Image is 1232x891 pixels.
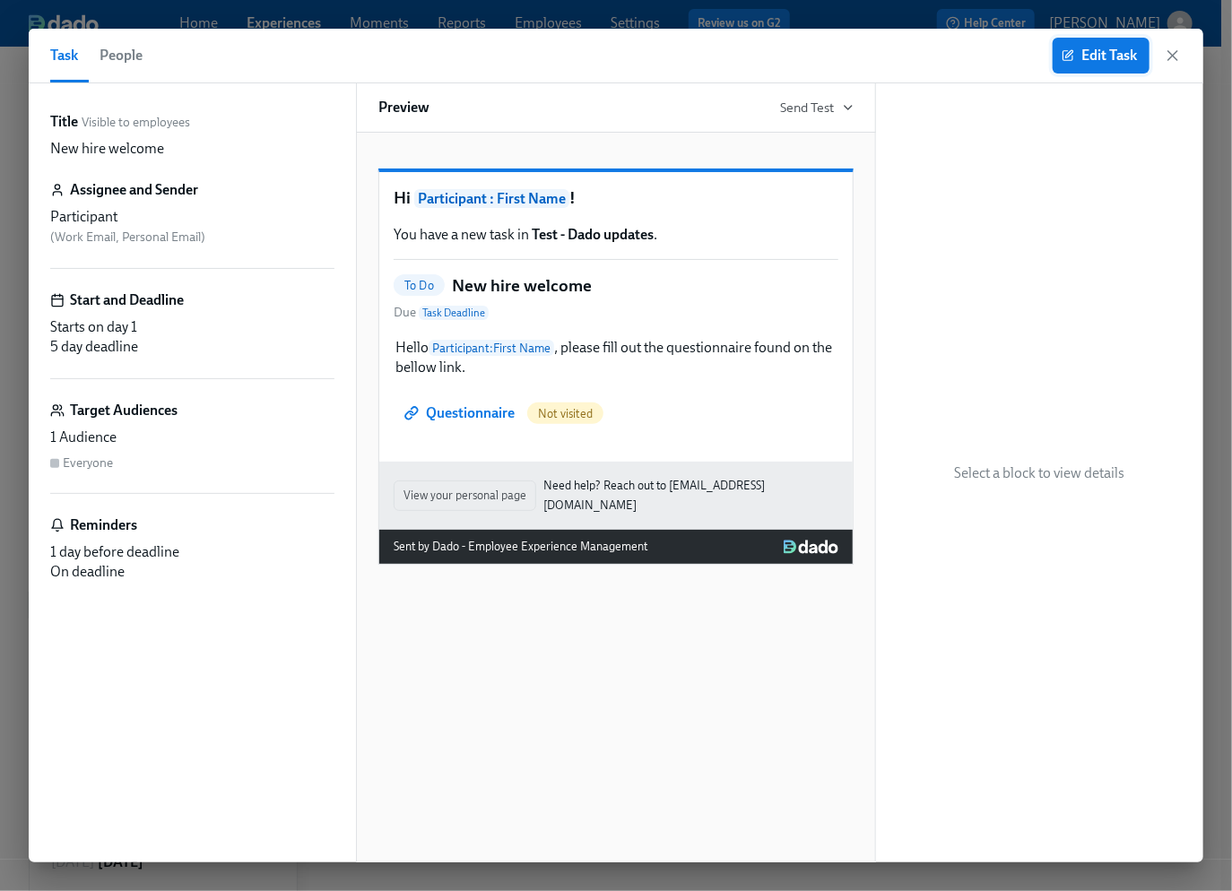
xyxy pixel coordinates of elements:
[50,428,334,447] div: 1 Audience
[70,401,178,420] h6: Target Audiences
[70,290,184,310] h6: Start and Deadline
[378,98,429,117] h6: Preview
[1065,47,1137,65] span: Edit Task
[419,306,489,320] span: Task Deadline
[403,487,526,505] span: View your personal page
[394,394,838,433] div: QuestionnaireNot visited
[50,562,334,582] div: On deadline
[394,279,445,292] span: To Do
[543,476,838,515] a: Need help? Reach out to [EMAIL_ADDRESS][DOMAIN_NAME]
[50,139,164,159] p: New hire welcome
[532,226,654,243] strong: Test - Dado updates
[394,225,838,245] p: You have a new task in .
[50,207,334,227] div: Participant
[394,336,838,379] div: HelloParticipant:First Name, please fill out the questionnaire found on the bellow link.
[100,43,143,68] span: People
[50,112,78,132] label: Title
[784,540,838,554] img: Dado
[82,114,190,131] span: Visible to employees
[414,189,569,208] span: Participant : First Name
[452,274,592,298] h5: New hire welcome
[394,186,838,211] h1: Hi !
[50,338,138,355] span: 5 day deadline
[876,83,1203,862] div: Select a block to view details
[1053,38,1150,74] button: Edit Task
[50,43,78,68] span: Task
[394,537,647,557] div: Sent by Dado - Employee Experience Management
[63,454,113,471] div: Everyone
[394,480,536,511] button: View your personal page
[50,229,205,245] span: ( Work Email, Personal Email )
[780,99,854,117] button: Send Test
[50,542,334,562] div: 1 day before deadline
[394,304,489,322] span: Due
[70,180,198,200] h6: Assignee and Sender
[50,317,334,337] div: Starts on day 1
[70,515,137,535] h6: Reminders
